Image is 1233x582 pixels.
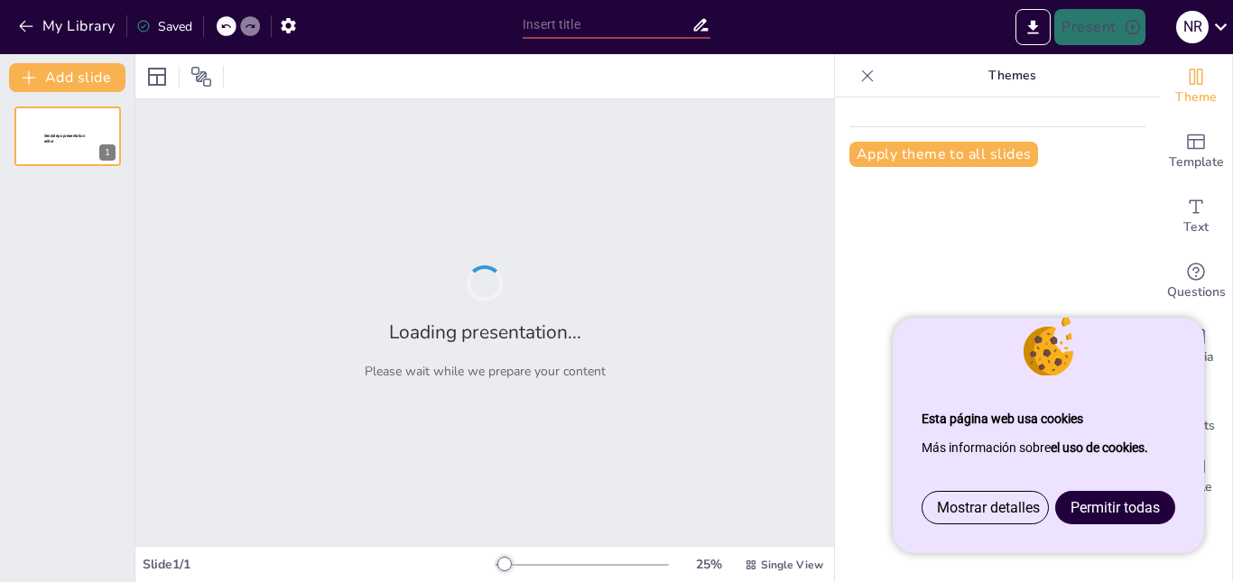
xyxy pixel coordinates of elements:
div: Add images, graphics, shapes or video [1160,314,1232,379]
span: Text [1183,217,1209,237]
p: Más información sobre [922,433,1175,462]
div: Layout [143,62,172,91]
div: Add text boxes [1160,184,1232,249]
span: Mostrar detalles [937,499,1040,516]
button: My Library [14,12,123,41]
button: n r [1176,9,1209,45]
div: Add ready made slides [1160,119,1232,184]
span: Template [1169,152,1224,172]
button: Export to PowerPoint [1015,9,1051,45]
p: Themes [882,54,1142,97]
span: Sendsteps presentation editor [44,134,85,143]
strong: Esta página web usa cookies [922,411,1083,426]
button: Add slide [9,63,125,92]
div: Get real-time input from your audience [1160,249,1232,314]
div: Saved [136,18,192,35]
div: Slide 1 / 1 [143,556,496,573]
a: Mostrar detalles [922,492,1054,523]
p: Please wait while we prepare your content [365,363,606,380]
button: Apply theme to all slides [849,142,1038,167]
div: Change the overall theme [1160,54,1232,119]
div: n r [1176,11,1209,43]
div: 1 [14,106,121,166]
div: 1 [99,144,116,161]
span: Permitir todas [1071,499,1160,516]
span: Single View [761,558,823,572]
button: Present [1054,9,1145,45]
span: Position [190,66,212,88]
span: Theme [1175,88,1217,107]
h2: Loading presentation... [389,319,581,345]
a: Permitir todas [1056,492,1174,523]
a: el uso de cookies. [1051,440,1148,455]
span: Questions [1167,282,1226,302]
div: 25 % [687,556,730,573]
input: Insert title [523,12,691,38]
